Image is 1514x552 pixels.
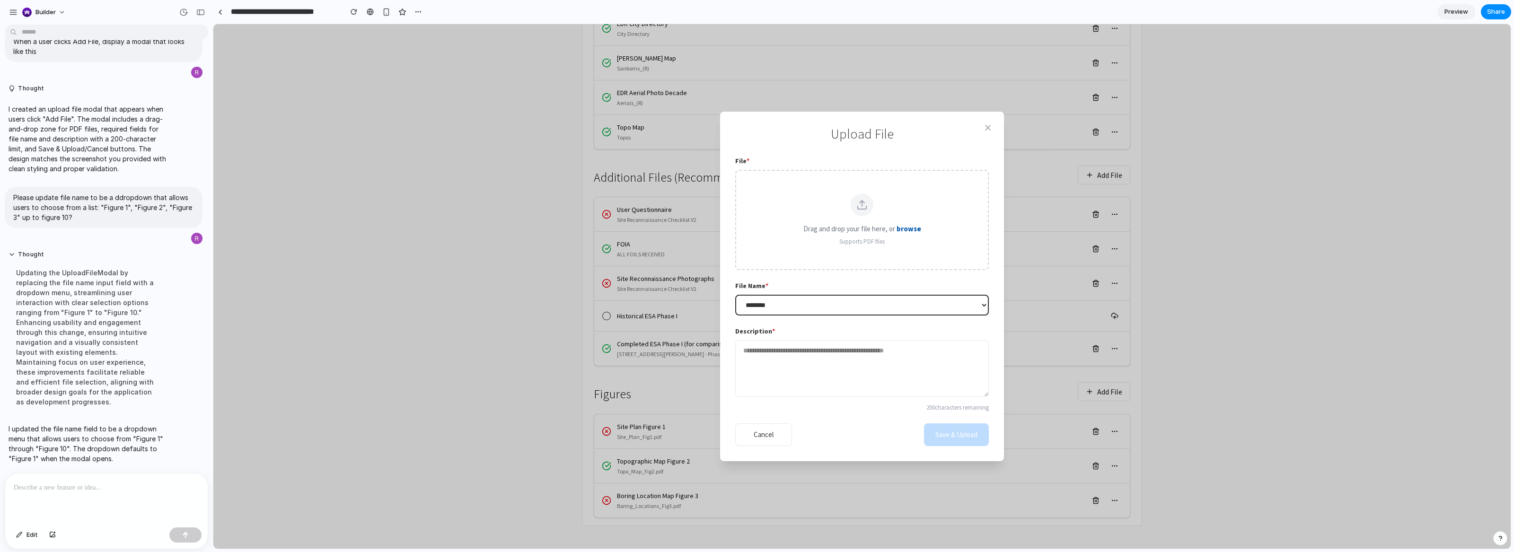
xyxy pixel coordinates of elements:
[11,527,43,543] button: Edit
[522,379,775,388] div: 200 characters remaining
[1487,7,1505,17] span: Share
[522,399,579,421] button: Cancel
[9,424,167,464] p: I updated the file name field to be a dropdown menu that allows users to choose from "Figure 1" t...
[522,303,775,312] label: Description
[26,530,38,540] span: Edit
[13,193,194,222] p: Please update file name to be a ddropdown that allows users to choose from a list: "Figure 1", "F...
[35,8,56,17] span: builder
[18,5,70,20] button: builder
[1481,4,1511,19] button: Share
[9,104,167,174] p: I created an upload file modal that appears when users click "Add File". The modal includes a dra...
[534,213,763,222] p: Supports PDF files
[9,262,167,412] div: Updating the UploadFileModal by replacing the file name input field with a dropdown menu, streaml...
[13,36,194,56] p: When a user clicks Add File, display a modal that looks like this
[683,200,708,209] span: browse
[1437,4,1475,19] a: Preview
[522,103,775,117] h2: Upload File
[522,132,775,142] label: File
[534,200,763,210] p: Drag and drop your file here, or
[711,399,775,421] button: Save & Upload
[522,257,775,267] label: File Name
[1444,7,1468,17] span: Preview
